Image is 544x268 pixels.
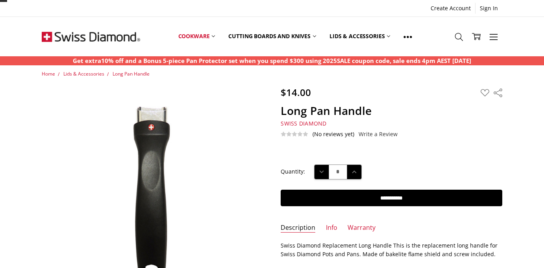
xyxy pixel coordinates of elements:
a: Description [281,224,315,233]
a: Sign In [476,3,502,14]
a: Lids & Accessories [63,70,104,77]
p: Swiss Diamond Replacement Long Handle This is the replacement long handle for Swiss Diamond Pots ... [281,241,502,259]
a: Info [326,224,337,233]
a: Warranty [348,224,376,233]
span: (No reviews yet) [313,131,354,137]
a: Cutting boards and knives [222,19,323,54]
h1: Long Pan Handle [281,104,502,118]
a: Cookware [172,19,222,54]
a: Lids & Accessories [323,19,397,54]
a: Write a Review [359,131,398,137]
a: Show All [397,19,419,54]
span: Swiss Diamond [281,120,326,127]
span: $14.00 [281,86,311,99]
img: Free Shipping On Every Order [42,17,140,56]
a: Home [42,70,55,77]
a: Create Account [426,3,475,14]
p: Get extra10% off and a Bonus 5-piece Pan Protector set when you spend $300 using 2025SALE coupon ... [73,56,471,65]
label: Quantity: [281,167,305,176]
a: Long Pan Handle [113,70,150,77]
